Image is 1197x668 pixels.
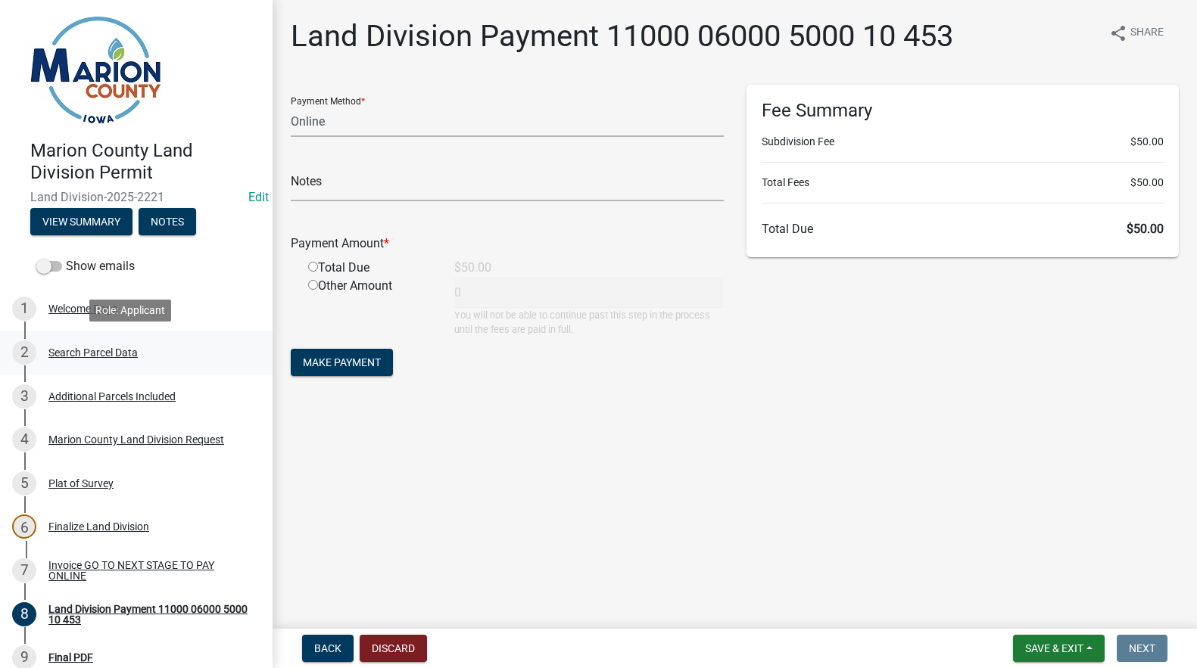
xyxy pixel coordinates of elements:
div: 2 [12,340,36,365]
li: Total Fees [762,175,1164,191]
span: Back [314,642,341,654]
div: 3 [12,384,36,409]
span: Land Division-2025-2221 [30,190,242,204]
div: Finalize Land Division [48,521,149,532]
h1: Land Division Payment 11000 06000 5000 10 453 [291,18,953,54]
wm-modal-confirm: Summary [30,216,132,228]
li: Subdivision Fee [762,134,1164,150]
div: 5 [12,471,36,496]
button: Make Payment [291,349,393,376]
div: Total Due [297,259,443,277]
div: Additional Parcels Included [48,391,176,402]
img: Marion County, Iowa [30,16,161,124]
span: $50.00 [1127,222,1164,236]
span: Share [1130,24,1164,42]
span: $50.00 [1130,134,1164,150]
label: Show emails [36,257,135,275]
span: Make Payment [303,356,381,368]
div: Search Parcel Data [48,347,138,358]
wm-modal-confirm: Edit Application Number [248,190,269,204]
a: Edit [248,190,269,204]
h4: Marion County Land Division Permit [30,140,260,184]
button: View Summary [30,208,132,235]
button: shareShare [1097,18,1176,48]
div: 8 [12,602,36,626]
span: Save & Exit [1025,642,1083,654]
div: Plat of Survey [48,478,114,489]
div: 7 [12,558,36,583]
div: Payment Amount [279,235,735,253]
wm-modal-confirm: Notes [139,216,196,228]
button: Back [302,635,354,662]
div: 4 [12,427,36,452]
div: Invoice GO TO NEXT STAGE TO PAY ONLINE [48,560,248,581]
i: share [1109,24,1127,42]
div: 1 [12,297,36,321]
h6: Fee Summary [762,100,1164,122]
div: Final PDF [48,652,93,663]
button: Notes [139,208,196,235]
div: Welcome Page [48,303,117,314]
button: Save & Exit [1013,635,1105,662]
h6: Total Due [762,222,1164,236]
div: Other Amount [297,277,443,337]
span: Next [1129,642,1155,654]
div: 6 [12,514,36,539]
span: $50.00 [1130,175,1164,191]
div: Role: Applicant [89,300,171,322]
button: Next [1117,635,1167,662]
button: Discard [360,635,427,662]
div: Marion County Land Division Request [48,434,224,445]
div: Land Division Payment 11000 06000 5000 10 453 [48,604,248,625]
